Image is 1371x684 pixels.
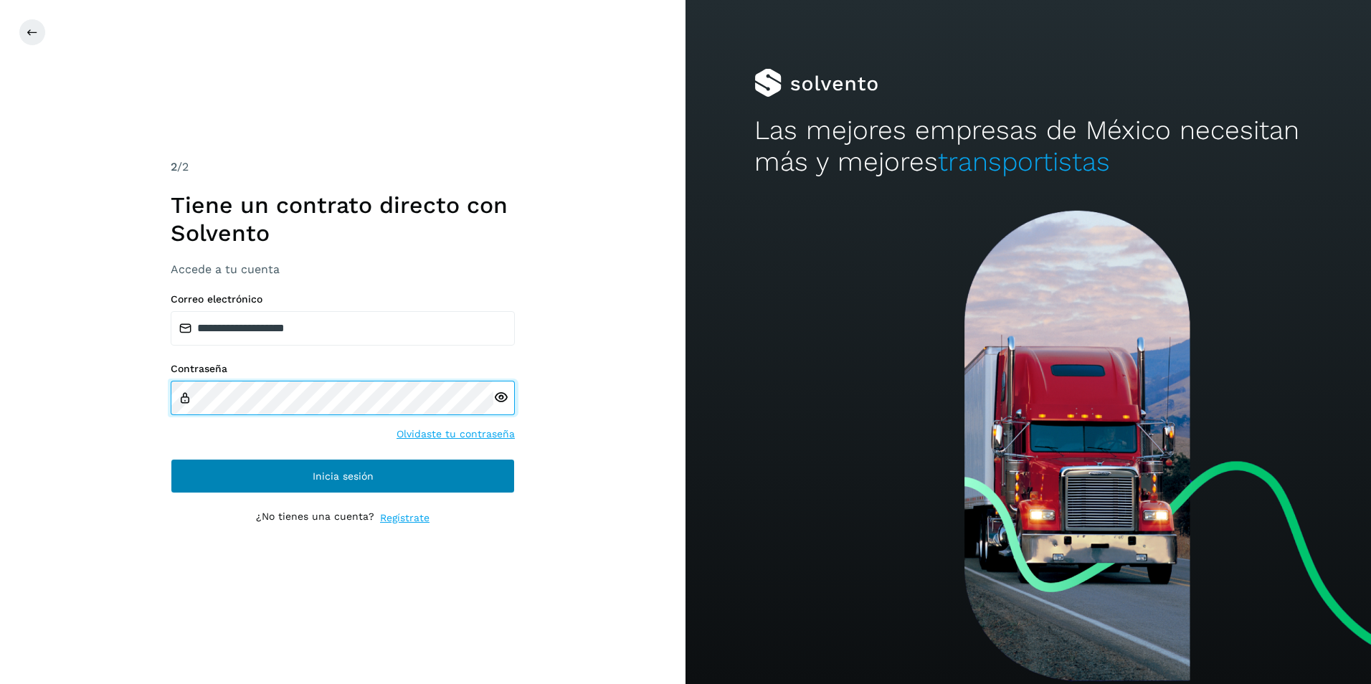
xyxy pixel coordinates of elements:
h2: Las mejores empresas de México necesitan más y mejores [754,115,1303,179]
span: 2 [171,160,177,174]
div: /2 [171,158,515,176]
p: ¿No tienes una cuenta? [256,510,374,526]
span: transportistas [938,146,1110,177]
label: Correo electrónico [171,293,515,305]
button: Inicia sesión [171,459,515,493]
span: Inicia sesión [313,471,374,481]
a: Olvidaste tu contraseña [397,427,515,442]
h3: Accede a tu cuenta [171,262,515,276]
h1: Tiene un contrato directo con Solvento [171,191,515,247]
label: Contraseña [171,363,515,375]
a: Regístrate [380,510,430,526]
